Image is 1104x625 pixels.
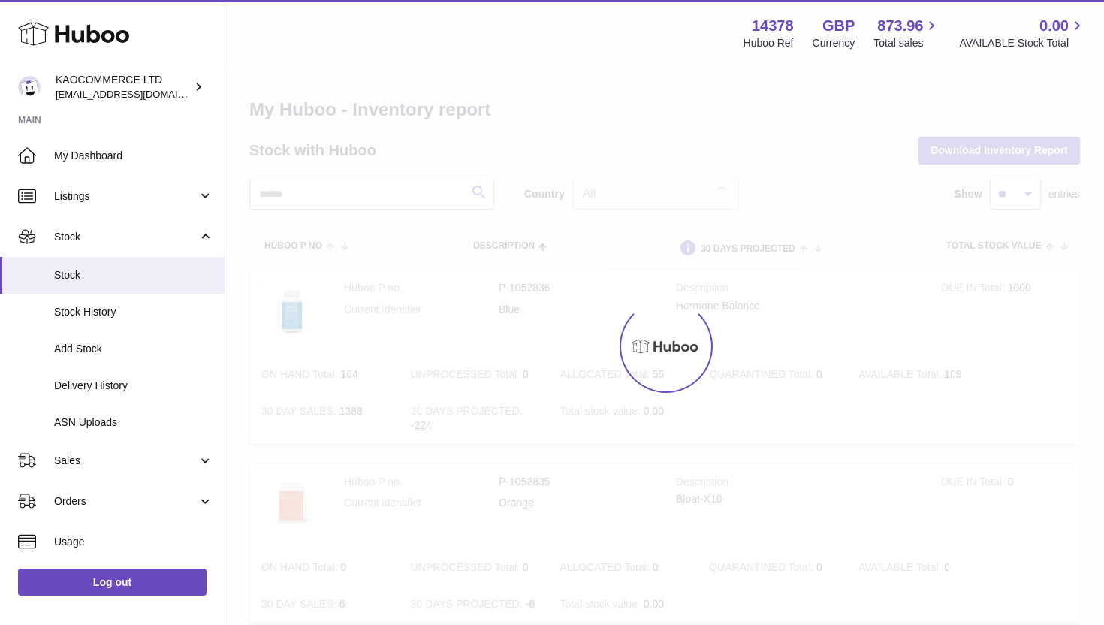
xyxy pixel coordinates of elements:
[54,379,213,393] span: Delivery History
[877,16,923,36] span: 873.96
[1039,16,1069,36] span: 0.00
[54,415,213,430] span: ASN Uploads
[813,36,855,50] div: Currency
[54,305,213,319] span: Stock History
[744,36,794,50] div: Huboo Ref
[54,494,198,509] span: Orders
[54,149,213,163] span: My Dashboard
[56,73,191,101] div: KAOCOMMERCE LTD
[18,569,207,596] a: Log out
[54,230,198,244] span: Stock
[54,454,198,468] span: Sales
[54,189,198,204] span: Listings
[54,342,213,356] span: Add Stock
[873,36,940,50] span: Total sales
[752,16,794,36] strong: 14378
[822,16,855,36] strong: GBP
[56,88,221,100] span: [EMAIL_ADDRESS][DOMAIN_NAME]
[54,268,213,282] span: Stock
[873,16,940,50] a: 873.96 Total sales
[18,76,41,98] img: hello@lunera.co.uk
[959,36,1086,50] span: AVAILABLE Stock Total
[959,16,1086,50] a: 0.00 AVAILABLE Stock Total
[54,535,213,549] span: Usage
